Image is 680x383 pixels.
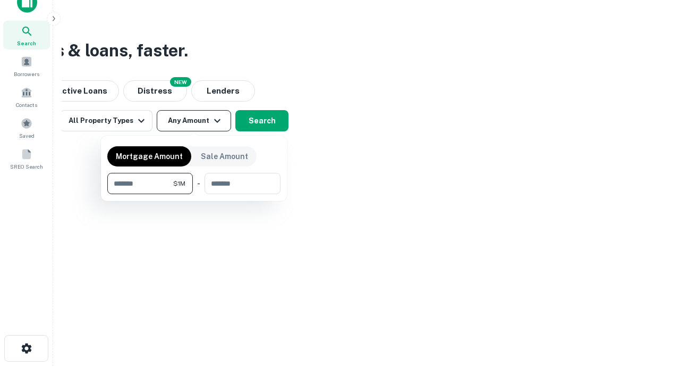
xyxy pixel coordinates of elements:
p: Mortgage Amount [116,151,183,162]
div: - [197,173,200,194]
span: $1M [173,179,185,188]
iframe: Chat Widget [627,298,680,349]
p: Sale Amount [201,151,248,162]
